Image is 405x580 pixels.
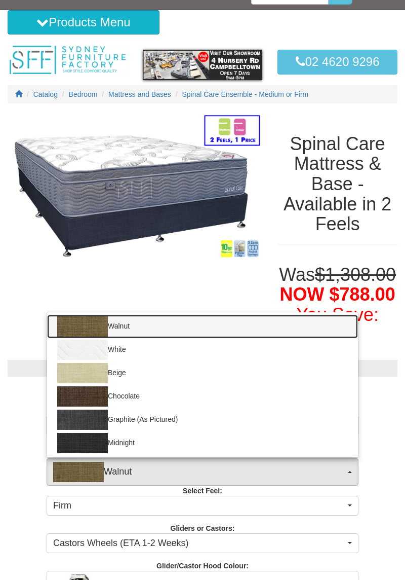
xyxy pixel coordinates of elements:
[57,316,108,337] img: Walnut
[47,408,358,431] a: Graphite (As Pictured)
[47,361,358,385] a: Beige
[57,410,108,430] img: Graphite (As Pictured)
[57,433,108,453] img: Midnight
[47,338,358,361] a: White
[57,340,108,360] img: White
[47,431,358,455] a: Midnight
[57,386,108,407] img: Chocolate
[8,10,159,34] button: Products Menu
[47,385,358,408] a: Chocolate
[47,315,358,338] a: Walnut
[57,363,108,383] img: Beige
